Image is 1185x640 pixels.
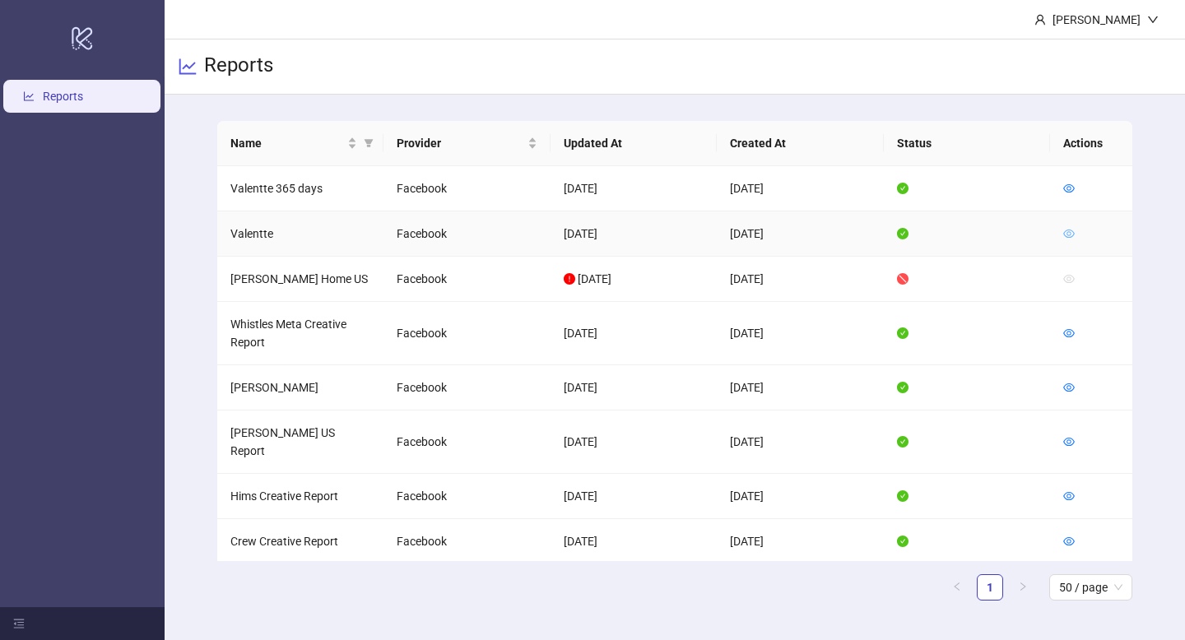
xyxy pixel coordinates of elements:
td: [DATE] [717,519,884,564]
td: Crew Creative Report [217,519,384,564]
td: Whistles Meta Creative Report [217,302,384,365]
span: [DATE] [578,272,611,285]
td: Hims Creative Report [217,474,384,519]
a: eye [1063,227,1075,240]
td: [DATE] [551,474,718,519]
a: eye [1063,381,1075,394]
a: eye [1063,327,1075,340]
td: Facebook [383,211,551,257]
span: check-circle [897,382,908,393]
span: check-circle [897,436,908,448]
td: [PERSON_NAME] US Report [217,410,384,474]
a: eye [1063,535,1075,548]
td: [DATE] [551,166,718,211]
span: eye [1063,327,1075,339]
li: Previous Page [944,574,970,601]
td: [DATE] [717,211,884,257]
span: user [1034,14,1046,26]
td: Facebook [383,302,551,365]
span: check-circle [897,490,908,502]
span: exclamation-circle [564,273,575,285]
span: down [1147,14,1159,26]
a: eye [1063,182,1075,195]
a: 1 [978,575,1002,600]
span: stop [897,273,908,285]
span: check-circle [897,183,908,194]
span: check-circle [897,536,908,547]
td: [DATE] [717,410,884,474]
span: eye [1063,490,1075,502]
a: eye [1063,435,1075,448]
td: [DATE] [551,211,718,257]
td: [DATE] [717,474,884,519]
span: eye [1063,536,1075,547]
td: [DATE] [551,365,718,410]
a: Reports [43,90,83,103]
td: Facebook [383,410,551,474]
td: [PERSON_NAME] [217,365,384,410]
th: Name [217,121,384,166]
td: Facebook [383,474,551,519]
td: [DATE] [551,410,718,474]
td: [DATE] [717,365,884,410]
td: [DATE] [551,302,718,365]
td: [DATE] [717,257,884,302]
span: check-circle [897,228,908,239]
th: Status [884,121,1051,166]
td: Facebook [383,166,551,211]
span: eye [1063,436,1075,448]
td: Facebook [383,519,551,564]
span: eye [1063,382,1075,393]
span: filter [360,131,377,155]
td: [DATE] [717,166,884,211]
span: left [952,582,962,591]
span: eye [1063,228,1075,239]
button: left [944,574,970,601]
span: 50 / page [1059,575,1122,600]
td: Facebook [383,365,551,410]
span: eye [1063,183,1075,194]
th: Provider [383,121,551,166]
h3: Reports [204,53,273,81]
th: Created At [717,121,884,166]
a: eye [1063,489,1075,503]
div: [PERSON_NAME] [1046,11,1147,29]
span: menu-fold [13,618,25,629]
span: line-chart [178,57,197,77]
td: Facebook [383,257,551,302]
td: Valentte 365 days [217,166,384,211]
li: 1 [977,574,1003,601]
span: Name [230,134,345,152]
td: [DATE] [551,519,718,564]
div: Page Size [1049,574,1132,601]
button: right [1010,574,1036,601]
th: Updated At [551,121,718,166]
th: Actions [1050,121,1132,166]
span: right [1018,582,1028,591]
span: filter [364,138,374,148]
td: Valentte [217,211,384,257]
span: check-circle [897,327,908,339]
td: [DATE] [717,302,884,365]
span: Provider [397,134,524,152]
td: [PERSON_NAME] Home US [217,257,384,302]
span: eye [1063,273,1075,285]
li: Next Page [1010,574,1036,601]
